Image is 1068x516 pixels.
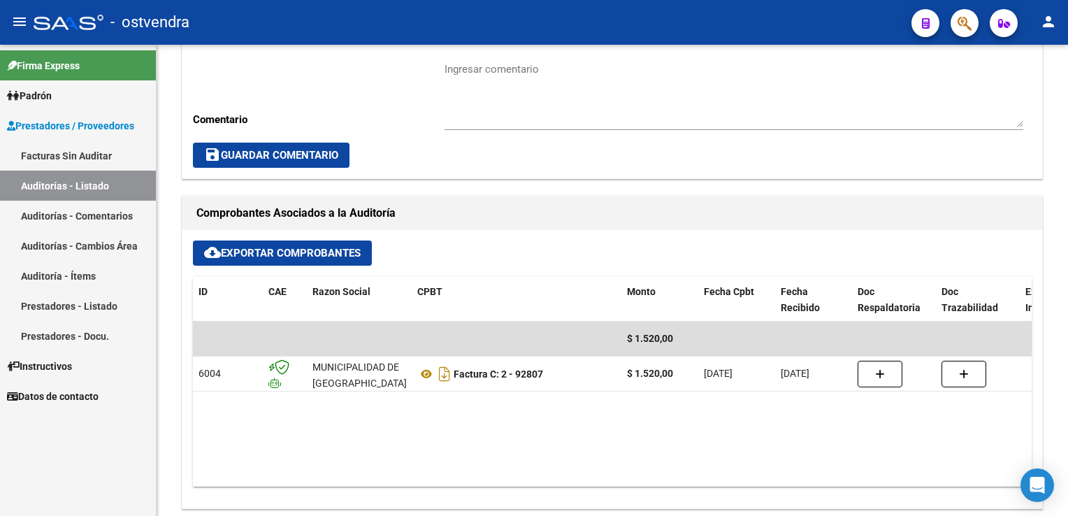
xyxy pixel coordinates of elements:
[193,277,263,323] datatable-header-cell: ID
[627,368,673,379] strong: $ 1.520,00
[312,359,407,407] div: MUNICIPALIDAD DE [GEOGRAPHIC_DATA][PERSON_NAME]
[204,244,221,261] mat-icon: cloud_download
[199,286,208,297] span: ID
[936,277,1020,323] datatable-header-cell: Doc Trazabilidad
[1040,13,1057,30] mat-icon: person
[7,359,72,374] span: Instructivos
[199,368,221,379] span: 6004
[698,277,775,323] datatable-header-cell: Fecha Cpbt
[627,286,656,297] span: Monto
[417,286,442,297] span: CPBT
[193,112,445,127] p: Comentario
[1020,468,1054,502] div: Open Intercom Messenger
[852,277,936,323] datatable-header-cell: Doc Respaldatoria
[704,368,733,379] span: [DATE]
[268,286,287,297] span: CAE
[7,58,80,73] span: Firma Express
[858,286,921,313] span: Doc Respaldatoria
[204,146,221,163] mat-icon: save
[704,286,754,297] span: Fecha Cpbt
[204,247,361,259] span: Exportar Comprobantes
[7,118,134,134] span: Prestadores / Proveedores
[7,389,99,404] span: Datos de contacto
[204,149,338,162] span: Guardar Comentario
[307,277,412,323] datatable-header-cell: Razon Social
[941,286,998,313] span: Doc Trazabilidad
[781,286,820,313] span: Fecha Recibido
[263,277,307,323] datatable-header-cell: CAE
[196,202,1028,224] h1: Comprobantes Asociados a la Auditoría
[7,88,52,103] span: Padrón
[312,286,370,297] span: Razon Social
[781,368,809,379] span: [DATE]
[193,241,372,266] button: Exportar Comprobantes
[110,7,189,38] span: - ostvendra
[412,277,621,323] datatable-header-cell: CPBT
[621,277,698,323] datatable-header-cell: Monto
[1025,286,1058,313] span: Expte. Interno
[193,143,349,168] button: Guardar Comentario
[11,13,28,30] mat-icon: menu
[627,333,673,344] span: $ 1.520,00
[454,368,543,380] strong: Factura C: 2 - 92807
[435,363,454,385] i: Descargar documento
[775,277,852,323] datatable-header-cell: Fecha Recibido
